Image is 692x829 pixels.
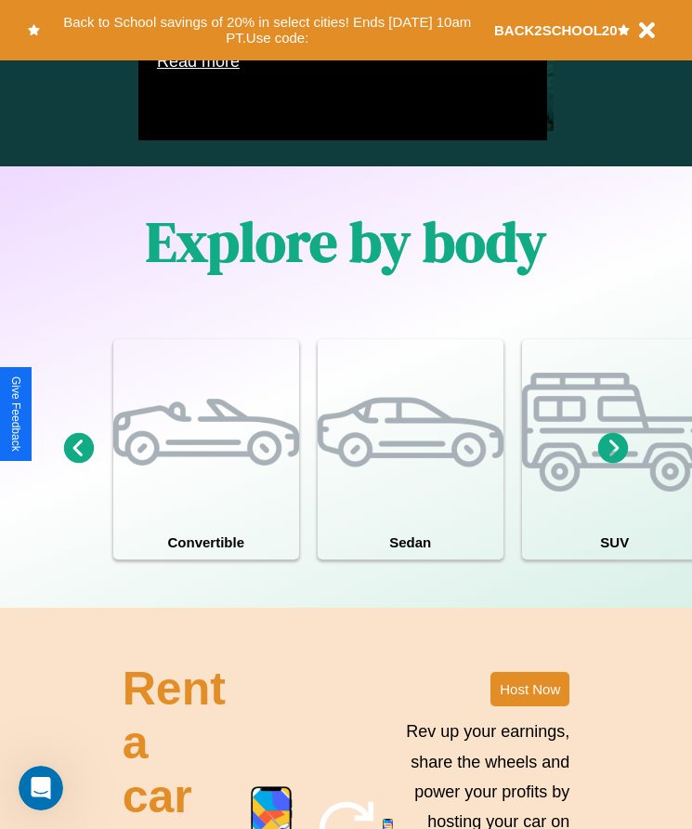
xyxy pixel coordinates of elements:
[318,525,503,559] h4: Sedan
[157,46,529,76] p: Read more
[123,662,230,823] h2: Rent a car
[494,22,618,38] b: BACK2SCHOOL20
[113,525,299,559] h4: Convertible
[19,766,63,810] iframe: Intercom live chat
[40,9,494,51] button: Back to School savings of 20% in select cities! Ends [DATE] 10am PT.Use code:
[490,672,569,706] button: Host Now
[9,376,22,452] div: Give Feedback
[146,204,546,280] h1: Explore by body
